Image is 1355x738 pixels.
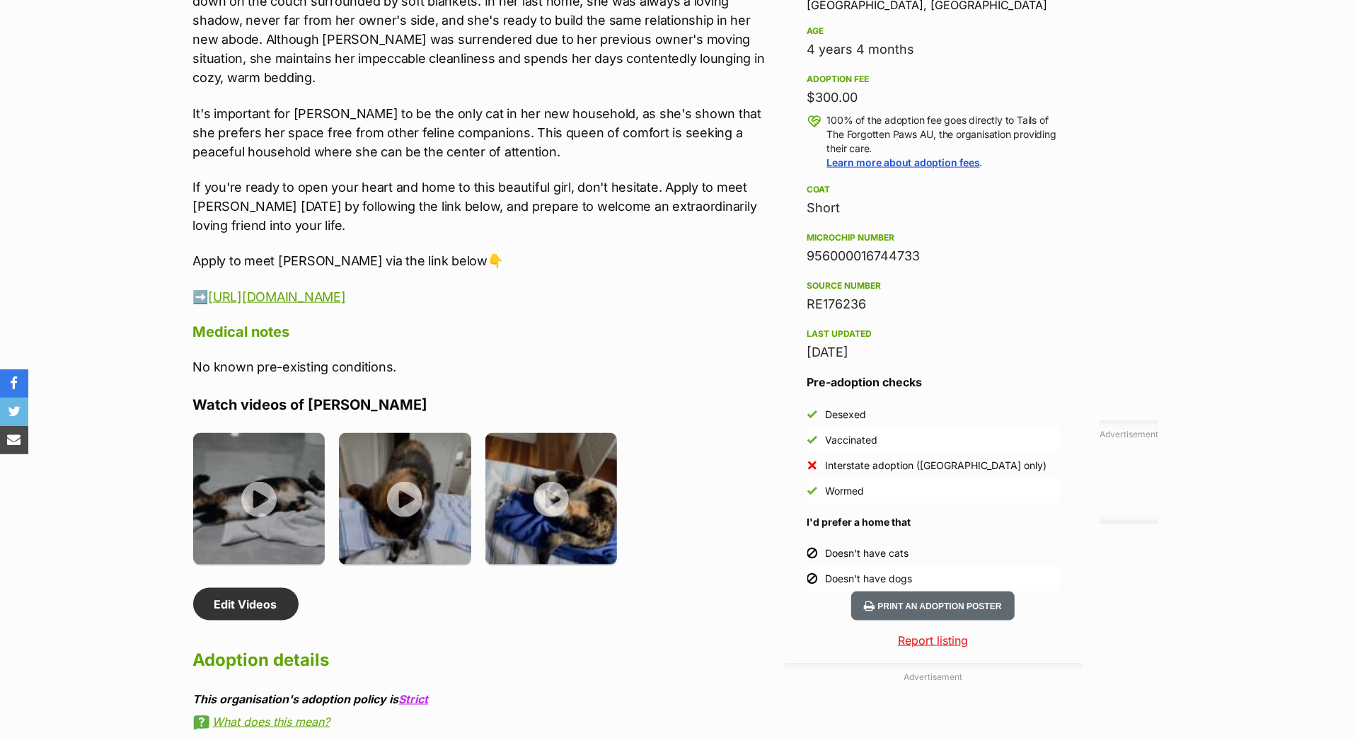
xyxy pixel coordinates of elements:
[193,715,778,728] a: What does this mean?
[807,25,1059,37] div: Age
[807,410,817,420] img: Yes
[807,280,1059,292] div: Source number
[807,515,1059,529] h4: I'd prefer a home that
[1100,420,1158,524] div: Advertisement
[826,572,913,586] div: Doesn't have dogs
[826,459,1047,473] div: Interstate adoption ([GEOGRAPHIC_DATA] only)
[193,645,778,676] h2: Adoption details
[193,693,778,705] div: This organisation's adoption policy is
[193,396,778,414] h4: Watch videos of [PERSON_NAME]
[807,486,817,496] img: Yes
[851,592,1014,621] button: Print an adoption poster
[827,156,980,168] a: Learn more about adoption fees
[826,484,865,498] div: Wormed
[785,632,1082,649] a: Report listing
[826,433,878,447] div: Vaccinated
[807,328,1059,340] div: Last updated
[193,433,325,565] img: gohwk9rpgxfdlsrqwhag.jpg
[807,342,1059,362] div: [DATE]
[807,232,1059,243] div: Microchip number
[807,435,817,445] img: Yes
[208,289,345,304] a: [URL][DOMAIN_NAME]
[827,113,1059,170] p: 100% of the adoption fee goes directly to Tails of The Forgotten Paws AU, the organisation provid...
[807,374,1059,391] h3: Pre-adoption checks
[826,546,909,560] div: Doesn't have cats
[193,323,778,341] h4: Medical notes
[807,461,817,471] img: No
[807,184,1059,195] div: Coat
[807,40,1059,59] div: 4 years 4 months
[193,287,778,306] p: ➡️
[826,408,867,422] div: Desexed
[193,357,778,376] p: No known pre-existing conditions.
[193,104,778,161] p: It's important for [PERSON_NAME] to be the only cat in her new household, as she's shown that she...
[807,294,1059,314] div: RE176236
[807,246,1059,266] div: 956000016744733
[807,198,1059,218] div: Short
[193,588,299,621] a: Edit Videos
[807,88,1059,108] div: $300.00
[193,251,778,270] p: Apply to meet [PERSON_NAME] via the link below👇
[485,433,618,565] img: hdmjf5bh9q5wey9t0r6c.jpg
[807,74,1059,85] div: Adoption fee
[193,178,778,235] p: If you're ready to open your heart and home to this beautiful girl, don't hesitate. Apply to meet...
[399,692,429,706] a: Strict
[339,433,471,565] img: ecgvymiyfx0i13twg3yg.jpg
